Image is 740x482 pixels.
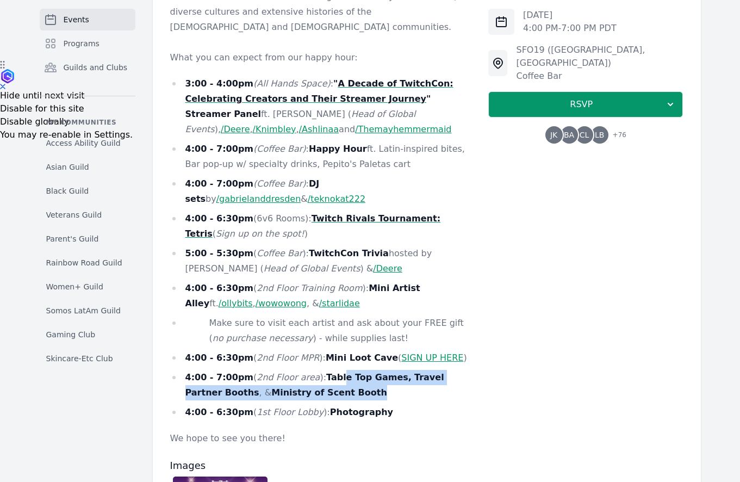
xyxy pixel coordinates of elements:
li: ( ): hosted by [PERSON_NAME] ( ) & [170,246,471,276]
a: /Ashlinaa [299,124,339,134]
li: ( ): [170,405,471,420]
strong: Ministry of Scent Booth [271,387,387,398]
a: /wowowong [256,298,307,308]
strong: Table Top Games, [326,372,412,382]
strong: Streamer Panel [185,109,262,119]
strong: TwitchCon Trivia [309,248,389,258]
span: Rainbow Road Guild [46,257,122,268]
li: ( ): ( ) [170,350,471,366]
span: Women+ Guild [46,281,103,292]
div: SFO19 ([GEOGRAPHIC_DATA], [GEOGRAPHIC_DATA]) [516,44,683,70]
a: Access Ability Guild [40,133,135,153]
strong: 3:00 - 4:00pm [185,78,254,89]
a: SIGN UP HERE [401,353,463,363]
p: My communities [40,118,135,127]
strong: Mini Artist Alley [185,283,420,308]
em: (Coffee Bar) [253,144,306,154]
div: Coffee Bar [516,70,683,83]
strong: " [426,94,431,104]
em: 1st Floor Lobby [257,407,324,417]
span: Gaming Club [46,329,96,340]
em: Head of Global Events [264,263,360,274]
p: We hope to see you there! [170,431,471,446]
em: 2nd Floor area [257,372,320,382]
h3: Images [170,459,471,472]
li: : by & [170,176,471,207]
em: (All Hands Space) [253,78,331,89]
em: Coffee Bar [257,248,302,258]
li: : ft. Latin-inspired bites, Bar pop-up w/ specialty drinks, Pepito's Paletas cart [170,141,471,172]
span: Programs [64,38,100,49]
a: Somos LatAm Guild [40,301,135,320]
span: CL [580,131,589,139]
a: Skincare-Etc Club [40,349,135,368]
p: [DATE] [523,9,617,22]
strong: 4:00 - 7:00pm [185,178,254,189]
strong: 4:00 - 7:00pm [185,144,254,154]
em: 2nd Floor Training Room [257,283,362,293]
span: Events [64,14,89,25]
p: 4:00 PM - 7:00 PM PDT [523,22,617,35]
li: Make sure to visit each artist and ask about your FREE gift ( ) - while supplies last! [170,316,471,346]
a: Parent's Guild [40,229,135,249]
strong: 5:00 - 5:30pm [185,248,254,258]
strong: 4:00 - 6:30pm [185,283,254,293]
a: Veterans Guild [40,205,135,225]
a: Asian Guild [40,157,135,177]
strong: 4:00 - 6:30pm [185,353,254,363]
a: /gabrielanddresden [216,194,301,204]
a: Rainbow Road Guild [40,253,135,273]
li: : ft. [PERSON_NAME] ( ), , , and [170,76,471,137]
a: Programs [40,33,135,54]
strong: Mini Loot Cave [326,353,398,363]
a: Gaming Club [40,325,135,344]
strong: Photography [330,407,393,417]
span: BA [564,131,574,139]
a: /ollybits [219,298,253,308]
em: Sign up on the spot! [216,228,304,239]
a: /starlidae [319,298,360,308]
a: Twitch Rivals Tournament: Tetris [185,213,441,239]
a: /Deere [221,124,250,134]
strong: 4:00 - 6:30pm [185,213,254,224]
span: Skincare-Etc Club [46,353,113,364]
a: /Themayhemmermaid [355,124,451,134]
a: Events [40,9,135,30]
a: Black Guild [40,181,135,201]
strong: " [333,78,338,89]
li: ( ): ft. , , & [170,281,471,311]
span: Access Ability Guild [46,138,121,149]
a: /Knimbley [253,124,296,134]
span: + 76 [606,128,626,144]
span: Black Guild [46,186,89,196]
span: Guilds and Clubs [64,62,128,73]
span: Somos LatAm Guild [46,305,121,316]
em: Head of Global Events [185,109,416,134]
span: JK [550,131,557,139]
em: 2nd Floor MPR [257,353,319,363]
strong: 4:00 - 6:30pm [185,407,254,417]
span: Asian Guild [46,162,89,172]
span: Veterans Guild [46,209,102,220]
em: no purchase necessary [213,333,313,343]
button: RSVP [488,91,683,118]
p: What you can expect from our happy hour: [170,50,471,65]
nav: Sidebar [40,9,135,371]
span: Parent's Guild [46,233,99,244]
span: RSVP [498,98,665,111]
em: (Coffee Bar) [253,178,306,189]
strong: 4:00 - 7:00pm [185,372,254,382]
a: /Deere [373,263,402,274]
li: (6v6 Rooms): ( ) [170,211,471,242]
a: Guilds and Clubs [40,57,135,78]
span: LB [595,131,604,139]
li: ( ): , & [170,370,471,400]
strong: Happy Hour [309,144,367,154]
a: Women+ Guild [40,277,135,296]
a: /teknokat222 [308,194,365,204]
